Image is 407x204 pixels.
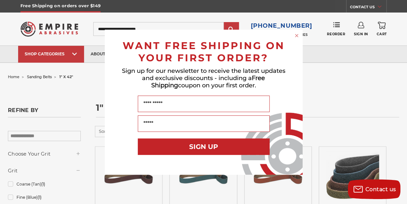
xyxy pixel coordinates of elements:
span: Contact us [365,186,396,192]
button: Contact us [348,179,400,199]
span: Free Shipping [151,74,265,89]
span: Sign up for our newsletter to receive the latest updates and exclusive discounts - including a co... [122,67,285,89]
button: SIGN UP [138,138,270,155]
span: WANT FREE SHIPPING ON YOUR FIRST ORDER? [123,40,285,64]
button: Close dialog [293,32,300,39]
